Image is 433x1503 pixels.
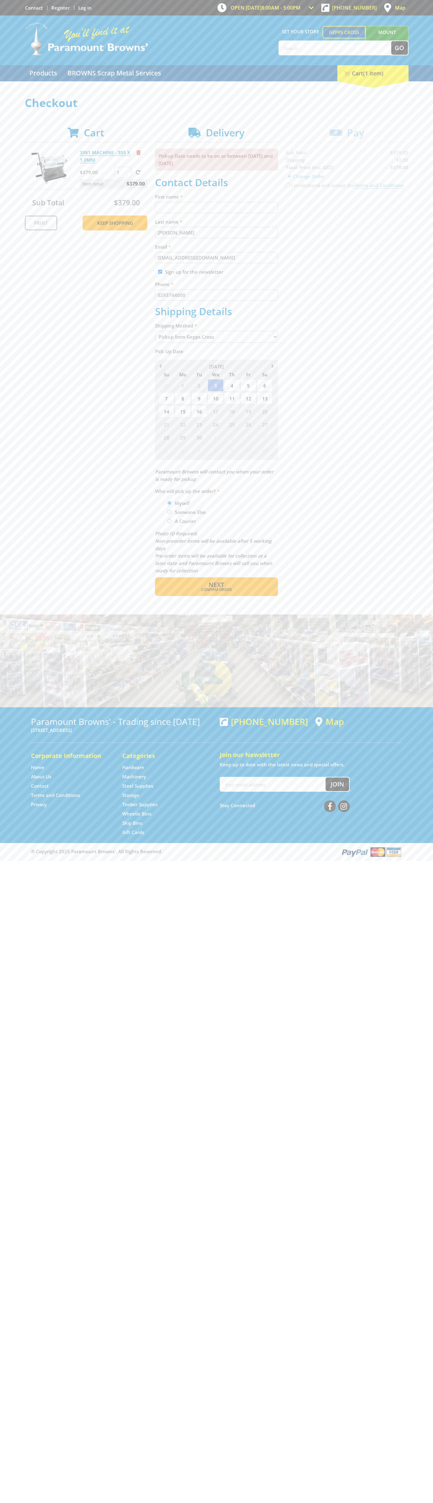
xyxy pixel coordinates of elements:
div: ® Copyright 2025 Paramount Browns'. All Rights Reserved. [25,846,409,858]
span: 11 [257,444,273,456]
a: Go to the Contact page [31,783,49,789]
a: Print [25,216,57,230]
input: Please select who will pick up the order. [167,519,171,523]
button: Join [326,777,349,791]
input: Please enter your telephone number. [155,289,278,301]
span: 29 [175,431,191,443]
span: 14 [158,405,174,417]
span: 6 [175,444,191,456]
span: 15 [175,405,191,417]
em: Photo ID Required. Non-preorder items will be available after 5 working days Pre-order items will... [155,530,272,574]
h5: Categories [122,751,201,760]
input: Please enter your first name. [155,202,278,213]
a: Go to the Home page [31,764,44,771]
label: A Courier [173,516,198,526]
span: 19 [240,405,256,417]
em: Paramount Browns will contact you when your order is ready for pickup [155,469,273,482]
div: Cart [337,65,409,81]
p: Pickup Date needs to be on or between [DATE] and [DATE] [155,149,278,170]
span: 9 [224,444,240,456]
span: 25 [224,418,240,430]
span: Sa [257,370,273,379]
span: 13 [257,392,273,405]
label: Myself [173,498,192,508]
span: 27 [257,418,273,430]
h5: Join our Newsletter [220,751,402,759]
a: Go to the Terms and Conditions page [31,792,80,799]
span: 20 [257,405,273,417]
span: 2 [224,431,240,443]
h2: Contact Details [155,177,278,188]
span: 21 [158,418,174,430]
span: 28 [158,431,174,443]
span: Next [209,580,224,589]
label: Last name [155,218,278,225]
label: First name [155,193,278,200]
span: 3 [240,431,256,443]
span: 22 [175,418,191,430]
span: 5 [158,444,174,456]
span: Confirm order [168,588,265,592]
input: Please select who will pick up the order. [167,510,171,514]
h5: Corporate Information [31,751,110,760]
span: 4 [224,379,240,392]
img: 3IN1 MACHINE - 305 X 1.0MM [31,149,68,186]
input: Search [279,41,391,55]
p: $379.00 [80,169,113,176]
a: Go to the Timber Supplies page [122,801,158,808]
span: Tu [191,370,207,379]
span: 11 [224,392,240,405]
a: Log in [78,5,92,11]
span: 30 [191,431,207,443]
span: 10 [240,444,256,456]
label: Email [155,243,278,250]
span: 4 [257,431,273,443]
span: 12 [240,392,256,405]
span: 1 [175,379,191,392]
a: Go to the Wheelie Bins page [122,811,151,817]
span: 6 [257,379,273,392]
a: Go to the About Us page [31,773,51,780]
span: 16 [191,405,207,417]
span: 10 [208,392,223,405]
p: Item total: [80,179,147,188]
a: Go to the BROWNS Scrap Metal Services page [63,65,166,81]
input: Please select who will pick up the order. [167,501,171,505]
a: Gepps Cross [323,26,366,38]
a: Go to the registration page [51,5,70,11]
div: [PHONE_NUMBER] [220,717,308,726]
span: 9 [191,392,207,405]
span: Su [158,370,174,379]
span: Set your store [279,26,323,37]
span: 24 [208,418,223,430]
a: Go to the Gift Cards page [122,829,144,836]
input: Your email address [220,777,326,791]
span: OPEN [DATE] [231,4,301,11]
span: 7 [191,444,207,456]
p: [STREET_ADDRESS] [31,726,214,734]
a: Keep Shopping [83,216,147,230]
a: Go to the Steel Supplies page [122,783,153,789]
button: Go [391,41,408,55]
a: Go to the Skip Bins page [122,820,142,826]
button: Next Confirm order [155,577,278,596]
label: Who will pick up the order? [155,487,278,495]
input: Please enter your email address. [155,252,278,263]
a: Go to the Products page [25,65,62,81]
span: $379.00 [114,198,140,208]
p: Keep up to date with the latest news and special offers. [220,761,402,768]
img: PayPal, Mastercard, Visa accepted [340,846,402,858]
div: Stay Connected [220,798,350,813]
h2: Shipping Details [155,306,278,317]
span: 31 [158,379,174,392]
span: We [208,370,223,379]
span: Sub Total [32,198,64,208]
h1: Checkout [25,97,409,109]
span: 23 [191,418,207,430]
span: Fr [240,370,256,379]
input: Please enter your last name. [155,227,278,238]
span: Th [224,370,240,379]
span: 8:00am - 5:00pm [262,4,301,11]
a: View a map of Gepps Cross location [315,717,344,727]
span: 7 [158,392,174,405]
